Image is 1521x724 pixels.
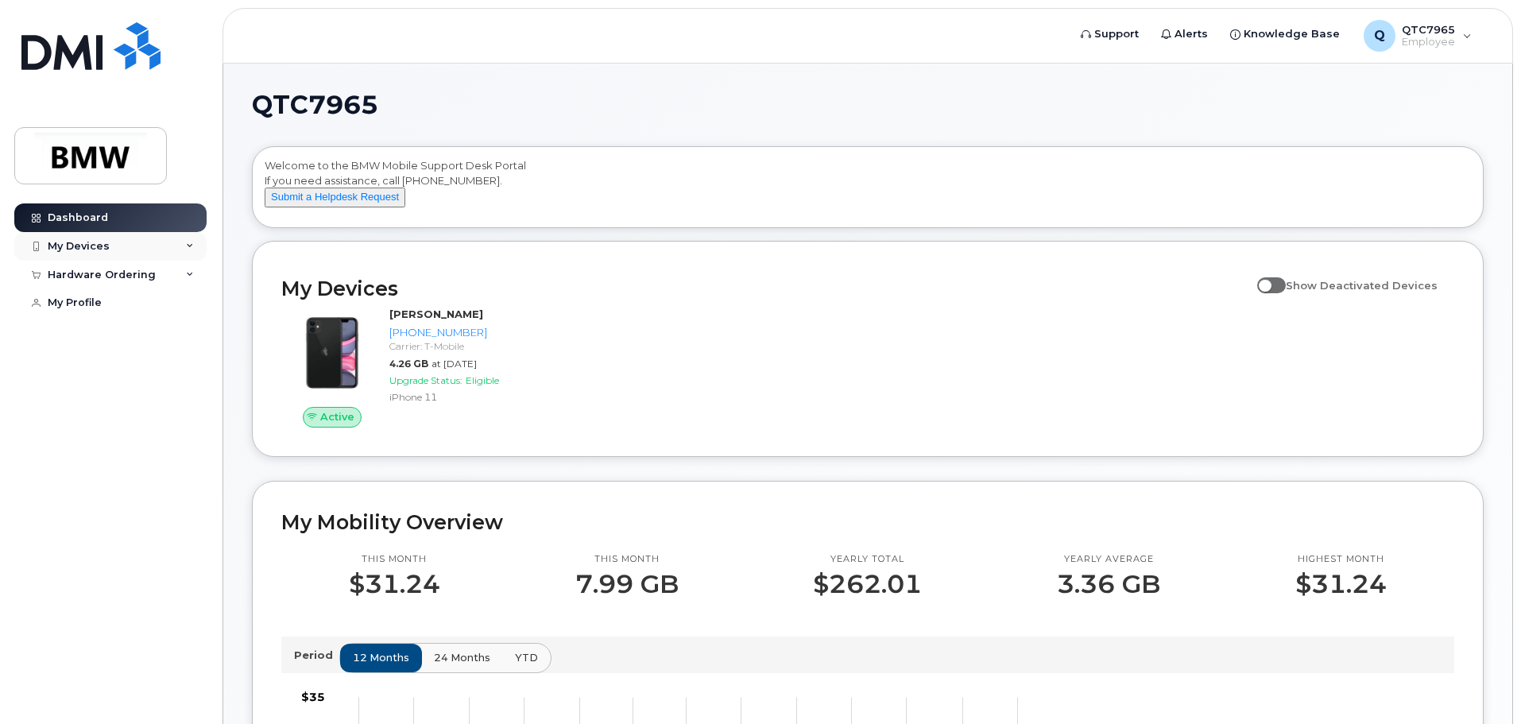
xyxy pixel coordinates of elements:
[1295,553,1387,566] p: Highest month
[389,358,428,370] span: 4.26 GB
[265,158,1471,222] div: Welcome to the BMW Mobile Support Desk Portal If you need assistance, call [PHONE_NUMBER].
[1057,570,1160,598] p: 3.36 GB
[294,315,370,391] img: iPhone_11.jpg
[389,308,483,320] strong: [PERSON_NAME]
[281,307,560,428] a: Active[PERSON_NAME][PHONE_NUMBER]Carrier: T-Mobile4.26 GBat [DATE]Upgrade Status:EligibleiPhone 11
[294,648,339,663] p: Period
[301,690,325,704] tspan: $35
[1295,570,1387,598] p: $31.24
[1057,553,1160,566] p: Yearly average
[1257,270,1270,283] input: Show Deactivated Devices
[265,188,405,207] button: Submit a Helpdesk Request
[320,409,354,424] span: Active
[575,553,679,566] p: This month
[349,570,440,598] p: $31.24
[1286,279,1438,292] span: Show Deactivated Devices
[389,325,554,340] div: [PHONE_NUMBER]
[466,374,499,386] span: Eligible
[265,190,405,203] a: Submit a Helpdesk Request
[813,570,922,598] p: $262.01
[389,374,462,386] span: Upgrade Status:
[349,553,440,566] p: This month
[281,510,1454,534] h2: My Mobility Overview
[515,650,538,665] span: YTD
[575,570,679,598] p: 7.99 GB
[434,650,490,665] span: 24 months
[389,339,554,353] div: Carrier: T-Mobile
[813,553,922,566] p: Yearly total
[281,277,1249,300] h2: My Devices
[389,390,554,404] div: iPhone 11
[252,93,378,117] span: QTC7965
[432,358,477,370] span: at [DATE]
